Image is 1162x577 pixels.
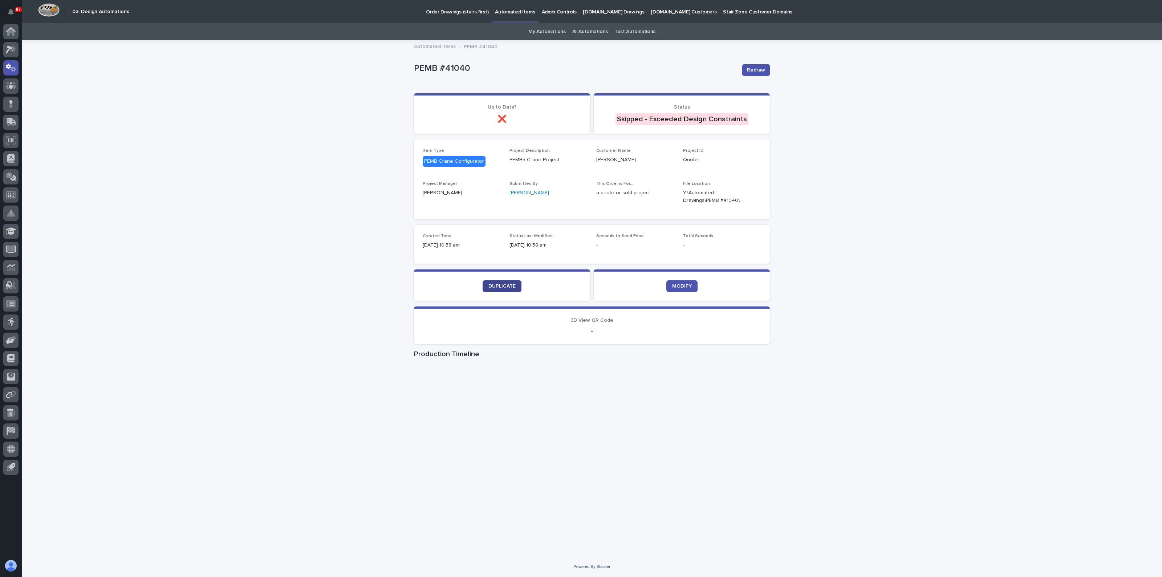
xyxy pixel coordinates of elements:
span: This Order is For... [596,182,633,186]
p: PEMB #41040 [414,63,736,74]
span: Submitted By [509,182,538,186]
p: [DATE] 10:58 am [423,241,501,249]
p: [PERSON_NAME] [596,156,674,164]
span: File Location [683,182,710,186]
p: ❌ [423,115,581,123]
div: Notifications97 [9,9,19,20]
p: PEMB5 Crane Project [509,156,588,164]
a: Powered By Stacker [573,564,610,569]
span: Redraw [747,66,765,74]
iframe: Production Timeline [414,361,770,470]
span: Project Description [509,149,550,153]
span: DUPLICATE [488,284,516,289]
p: [DATE] 10:58 am [509,241,588,249]
a: MODIFY [666,280,698,292]
p: - [423,326,761,335]
h1: Production Timeline [414,350,770,358]
button: Redraw [742,64,770,76]
h2: 03. Design Automations [72,9,129,15]
a: Automated Items [414,42,456,50]
p: 97 [16,7,21,12]
span: Total Seconds [683,234,713,238]
span: Created Time [423,234,452,238]
button: Notifications [3,4,19,20]
: Y:\Automated Drawings\PEMB #41040\ [683,189,744,204]
button: users-avatar [3,558,19,573]
a: My Automations [528,23,566,40]
img: Workspace Logo [38,3,60,17]
p: - [596,241,674,249]
span: 3D View QR Code [570,318,613,323]
span: Seconds to Send Email [596,234,645,238]
span: Project Manager [423,182,457,186]
span: Status Last Modified [509,234,553,238]
p: PEMB #41040 [464,42,497,50]
span: MODIFY [672,284,692,289]
span: Status [674,105,690,110]
a: DUPLICATE [483,280,521,292]
a: [PERSON_NAME] [509,189,549,197]
div: Skipped - Exceeded Design Constraints [615,113,748,125]
div: PEMB Crane Configurator [423,156,485,167]
span: Customer Name [596,149,631,153]
p: - [683,241,761,249]
p: Quote [683,156,761,164]
a: All Automations [572,23,608,40]
span: Project ID [683,149,704,153]
span: Item Type [423,149,444,153]
span: Up to Date? [488,105,517,110]
p: a quote or sold project [596,189,674,197]
a: Test Automations [614,23,655,40]
p: [PERSON_NAME] [423,189,501,197]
